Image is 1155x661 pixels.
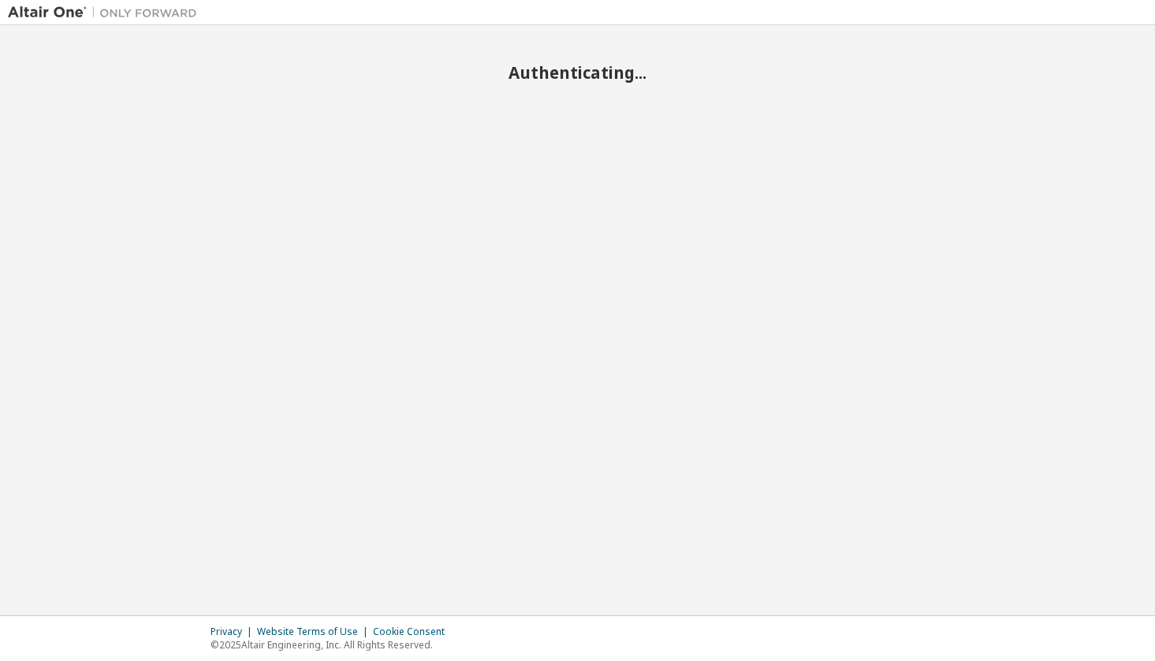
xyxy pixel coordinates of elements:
[211,626,257,638] div: Privacy
[373,626,454,638] div: Cookie Consent
[8,62,1147,83] h2: Authenticating...
[211,638,454,652] p: © 2025 Altair Engineering, Inc. All Rights Reserved.
[8,5,205,20] img: Altair One
[257,626,373,638] div: Website Terms of Use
